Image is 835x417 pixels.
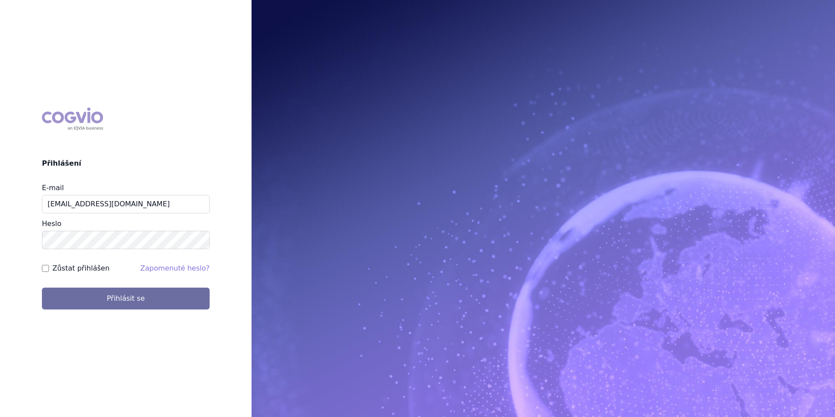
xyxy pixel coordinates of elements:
h2: Přihlášení [42,158,210,169]
div: COGVIO [42,108,103,130]
label: E-mail [42,184,64,192]
label: Zůstat přihlášen [52,263,110,274]
button: Přihlásit se [42,288,210,309]
a: Zapomenuté heslo? [140,264,210,272]
label: Heslo [42,219,61,228]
